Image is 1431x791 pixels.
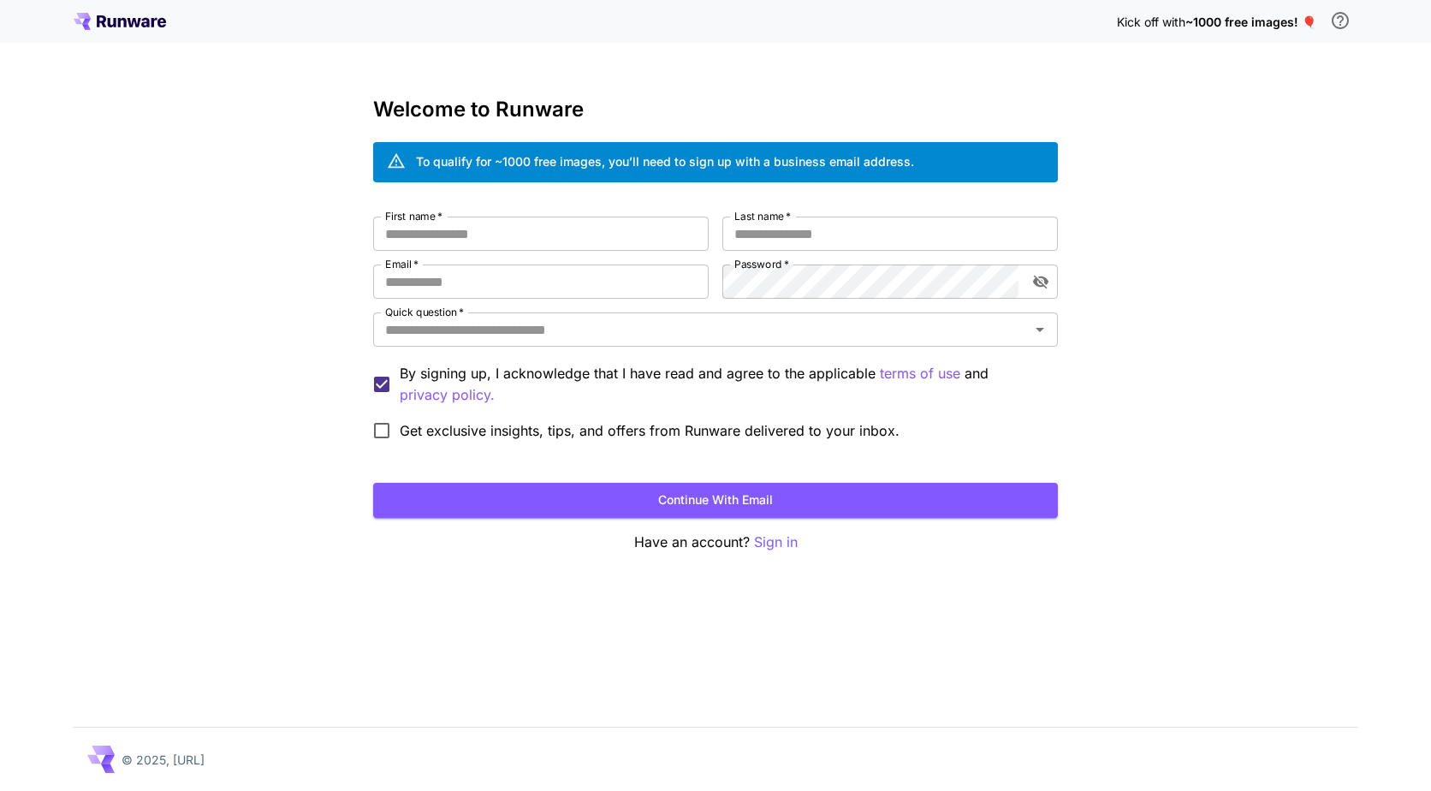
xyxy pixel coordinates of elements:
span: ~1000 free images! 🎈 [1185,15,1316,29]
div: To qualify for ~1000 free images, you’ll need to sign up with a business email address. [416,152,914,170]
label: Email [385,257,419,271]
p: privacy policy. [400,384,495,406]
button: Continue with email [373,483,1058,518]
span: Get exclusive insights, tips, and offers from Runware delivered to your inbox. [400,420,900,441]
button: toggle password visibility [1025,266,1056,297]
p: © 2025, [URL] [122,751,205,769]
p: Have an account? [373,532,1058,553]
p: By signing up, I acknowledge that I have read and agree to the applicable and [400,363,1044,406]
span: Kick off with [1117,15,1185,29]
p: terms of use [880,363,960,384]
button: By signing up, I acknowledge that I have read and agree to the applicable and privacy policy. [880,363,960,384]
button: Open [1028,318,1052,342]
h3: Welcome to Runware [373,98,1058,122]
button: Sign in [754,532,798,553]
button: By signing up, I acknowledge that I have read and agree to the applicable terms of use and [400,384,495,406]
label: Password [734,257,789,271]
label: Quick question [385,305,464,319]
label: First name [385,209,442,223]
button: In order to qualify for free credit, you need to sign up with a business email address and click ... [1323,3,1357,38]
label: Last name [734,209,791,223]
